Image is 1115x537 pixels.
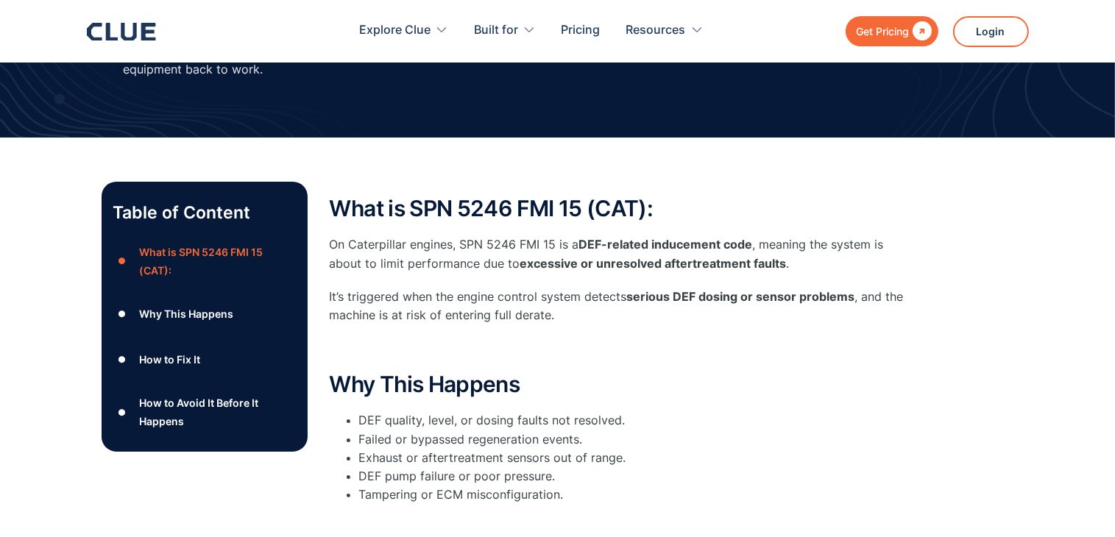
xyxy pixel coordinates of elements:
div: Get Pricing [857,22,910,40]
div:  [910,22,932,40]
li: DEF quality, level, or dosing faults not resolved. [359,411,918,430]
a: ●How to Avoid It Before It Happens [113,394,296,430]
a: ●What is SPN 5246 FMI 15 (CAT): [113,243,296,280]
div: Resources [626,7,686,54]
p: On Caterpillar engines, SPN 5246 FMI 15 is a , meaning the system is about to limit performance d... [330,235,918,272]
div: ● [113,402,131,424]
p: Table of Content [113,201,296,224]
li: Exhaust or aftertreatment sensors out of range. [359,449,918,467]
li: Tampering or ECM misconfiguration. [359,486,918,504]
strong: serious DEF dosing or sensor problems [627,289,855,304]
li: DEF pump failure or poor pressure. [359,467,918,486]
a: Get Pricing [846,16,938,46]
div: Resources [626,7,704,54]
li: Failed or bypassed regeneration events. [359,430,918,449]
a: Pricing [562,7,601,54]
a: ●How to Fix It [113,349,296,371]
div: Explore Clue [359,7,448,54]
p: It’s triggered when the engine control system detects , and the machine is at risk of entering fu... [330,288,918,324]
div: Why This Happens [139,305,233,323]
div: ● [113,250,131,272]
h2: What is SPN 5246 FMI 15 (CAT): [330,196,918,221]
div: What is SPN 5246 FMI 15 (CAT): [139,243,295,280]
p: ‍ [330,339,918,358]
div: How to Avoid It Before It Happens [139,394,295,430]
div: ● [113,349,131,371]
div: ● [113,303,131,325]
p: ‍ [330,511,918,530]
a: ●Why This Happens [113,303,296,325]
strong: DEF-related inducement code [579,237,753,252]
div: Explore Clue [359,7,431,54]
div: How to Fix It [139,350,200,369]
div: Built for [474,7,518,54]
a: Login [953,16,1029,47]
strong: excessive or unresolved aftertreatment faults [520,256,787,271]
div: Built for [474,7,536,54]
h2: Why This Happens [330,372,918,396]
